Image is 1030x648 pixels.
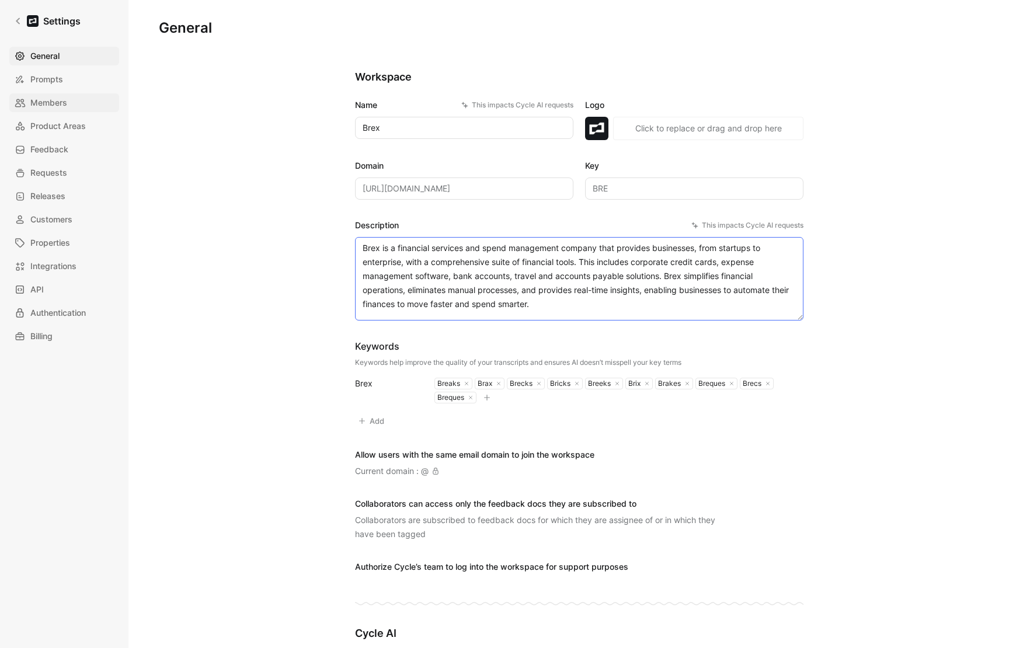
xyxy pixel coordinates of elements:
[9,234,119,252] a: Properties
[355,560,628,574] div: Authorize Cycle’s team to log into the workspace for support purposes
[30,306,86,320] span: Authentication
[9,257,119,276] a: Integrations
[30,236,70,250] span: Properties
[585,159,803,173] label: Key
[355,413,389,429] button: Add
[355,339,681,353] div: Keywords
[355,626,803,640] h2: Cycle AI
[355,70,803,84] h2: Workspace
[355,377,420,391] div: Brex
[355,159,573,173] label: Domain
[355,513,729,541] div: Collaborators are subscribed to feedback docs for which they are assignee of or in which they hav...
[30,259,76,273] span: Integrations
[355,237,803,320] textarea: Brex is a financial services and spend management company that provides businesses, from startups...
[9,304,119,322] a: Authentication
[30,283,44,297] span: API
[9,70,119,89] a: Prompts
[585,98,803,112] label: Logo
[656,379,681,388] div: Brakes
[548,379,570,388] div: Bricks
[740,379,761,388] div: Brecs
[461,99,573,111] div: This impacts Cycle AI requests
[30,166,67,180] span: Requests
[30,142,68,156] span: Feedback
[475,379,492,388] div: Brax
[159,19,212,37] h1: General
[9,187,119,205] a: Releases
[355,218,803,232] label: Description
[435,379,460,388] div: Breaks
[355,98,573,112] label: Name
[355,177,573,200] input: Some placeholder
[696,379,725,388] div: Breques
[691,220,803,231] div: This impacts Cycle AI requests
[9,47,119,65] a: General
[355,497,729,511] div: Collaborators can access only the feedback docs they are subscribed to
[9,280,119,299] a: API
[30,329,53,343] span: Billing
[30,96,67,110] span: Members
[9,327,119,346] a: Billing
[626,379,641,388] div: Brix
[30,72,63,86] span: Prompts
[586,379,611,388] div: Breeks
[435,393,464,402] div: Breques
[9,93,119,112] a: Members
[585,117,608,140] img: logo
[355,448,594,462] div: Allow users with the same email domain to join the workspace
[43,14,81,28] h1: Settings
[30,49,60,63] span: General
[355,464,439,478] div: Current domain : @
[30,189,65,203] span: Releases
[9,9,85,33] a: Settings
[613,117,803,140] button: Click to replace or drag and drop here
[30,119,86,133] span: Product Areas
[507,379,533,388] div: Brecks
[9,117,119,135] a: Product Areas
[9,163,119,182] a: Requests
[9,140,119,159] a: Feedback
[355,358,681,367] div: Keywords help improve the quality of your transcripts and ensures AI doesn’t misspell your key terms
[9,210,119,229] a: Customers
[30,212,72,227] span: Customers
